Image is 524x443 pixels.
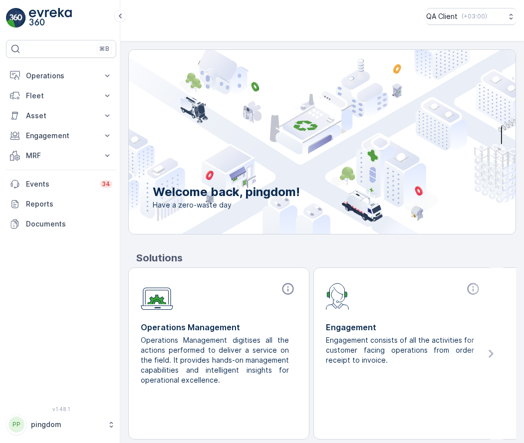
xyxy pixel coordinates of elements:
[6,214,116,234] a: Documents
[102,180,110,188] p: 34
[26,131,96,141] p: Engagement
[426,11,458,21] p: QA Client
[6,174,116,194] a: Events34
[153,184,300,200] p: Welcome back, pingdom!
[326,321,482,333] p: Engagement
[426,8,516,25] button: QA Client(+03:00)
[99,45,109,53] p: ⌘B
[6,8,26,28] img: logo
[462,12,487,20] p: ( +03:00 )
[141,335,289,385] p: Operations Management digitises all the actions performed to deliver a service on the field. It p...
[8,417,24,433] div: PP
[326,282,349,310] img: module-icon
[326,335,474,365] p: Engagement consists of all the activities for customer facing operations from order receipt to in...
[31,420,102,430] p: pingdom
[141,321,297,333] p: Operations Management
[26,111,96,121] p: Asset
[26,219,112,229] p: Documents
[26,199,112,209] p: Reports
[26,91,96,101] p: Fleet
[6,86,116,106] button: Fleet
[141,282,173,310] img: module-icon
[6,106,116,126] button: Asset
[26,179,94,189] p: Events
[29,8,72,28] img: logo_light-DOdMpM7g.png
[6,406,116,412] span: v 1.48.1
[153,200,300,210] span: Have a zero-waste day
[6,194,116,214] a: Reports
[26,71,96,81] p: Operations
[26,151,96,161] p: MRF
[6,146,116,166] button: MRF
[84,50,516,234] img: city illustration
[6,126,116,146] button: Engagement
[6,414,116,435] button: PPpingdom
[6,66,116,86] button: Operations
[136,250,516,265] p: Solutions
